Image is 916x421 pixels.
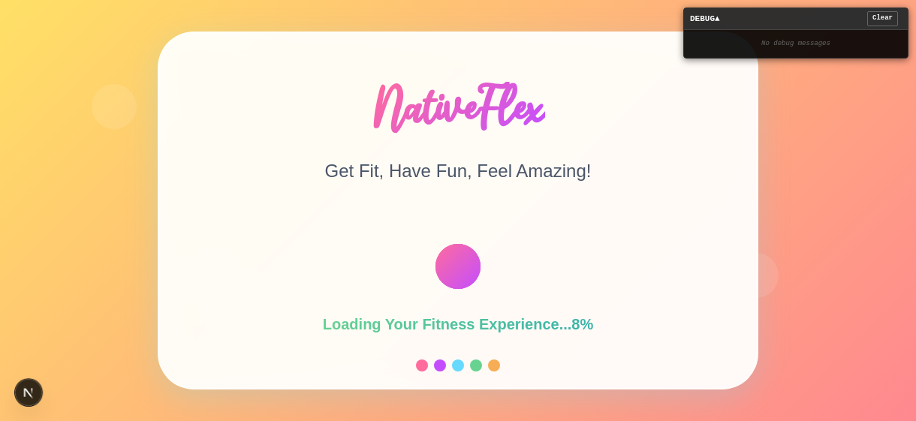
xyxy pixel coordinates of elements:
[867,11,898,26] button: Clear
[690,13,720,26] span: DEBUG ▲
[323,313,593,335] h2: Loading Your Fitness Experience... 8 %
[325,158,592,184] p: Get Fit, Have Fun, Feel Amazing!
[687,33,905,56] div: No debug messages
[371,82,544,134] h1: NativeFlex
